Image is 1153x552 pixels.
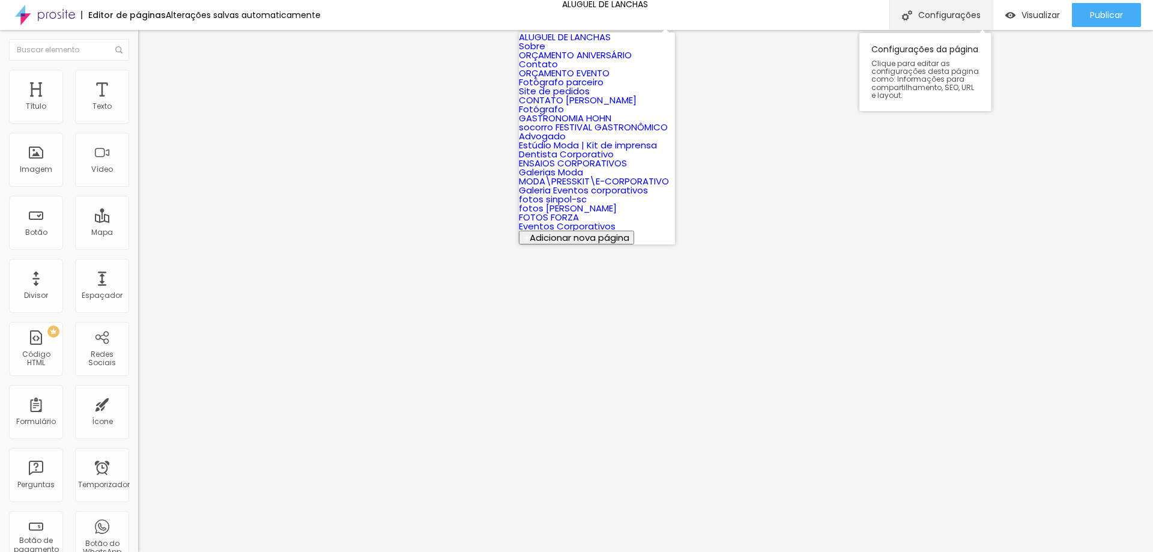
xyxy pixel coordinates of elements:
[166,9,321,21] font: Alterações salvas automaticamente
[519,31,611,43] a: ALUGUEL DE LANCHAS
[519,211,579,223] a: FOTOS FORZA
[1090,9,1123,21] font: Publicar
[1072,3,1141,27] button: Publicar
[519,58,558,70] a: Contato
[17,479,55,490] font: Perguntas
[519,94,637,115] a: CONTATO [PERSON_NAME] Fotógrafo
[26,101,46,111] font: Título
[530,231,629,244] font: Adicionar nova página
[519,85,590,97] a: Site de pedidos
[871,58,979,100] font: Clique para editar as configurações desta página como: Informações para compartilhamento, SEO, UR...
[16,416,56,426] font: Formulário
[993,3,1072,27] button: Visualizar
[519,231,634,244] button: Adicionar nova página
[91,227,113,237] font: Mapa
[20,164,52,174] font: Imagem
[92,101,112,111] font: Texto
[519,220,616,232] a: Eventos Corporativos
[519,139,657,151] a: Estúdio Moda | Kit de imprensa
[24,290,48,300] font: Divisor
[115,46,123,53] img: Ícone
[871,43,978,55] font: Configurações da página
[91,164,113,174] font: Vídeo
[519,175,669,187] a: MODA\PRESSKIT\E-CORPORATIVO
[519,76,604,88] a: Fotógrafo parceiro
[9,39,129,61] input: Buscar elemento
[1021,9,1060,21] font: Visualizar
[519,148,614,160] a: Dentista Corporativo
[92,416,113,426] font: Ícone
[519,202,617,214] a: fotos [PERSON_NAME]
[88,9,166,21] font: Editor de páginas
[902,10,912,20] img: Ícone
[519,40,545,52] a: Sobre
[519,49,632,61] a: ORÇAMENTO ANIVERSÁRIO
[519,157,627,169] a: ENSAIOS CORPORATIVOS
[519,121,668,133] a: socorro FESTIVAL GASTRONÔMICO
[918,9,981,21] font: Configurações
[519,184,648,196] a: Galeria Eventos corporativos
[519,166,583,178] a: Galerias Moda
[22,349,50,368] font: Código HTML
[519,193,587,205] a: fotos sinpol-sc
[82,290,123,300] font: Espaçador
[25,227,47,237] font: Botão
[519,112,611,124] a: GASTRONOMIA HOHN
[88,349,116,368] font: Redes Sociais
[1005,10,1015,20] img: view-1.svg
[519,130,566,142] a: Advogado
[78,479,130,490] font: Temporizador
[519,67,610,79] a: ORÇAMENTO EVENTO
